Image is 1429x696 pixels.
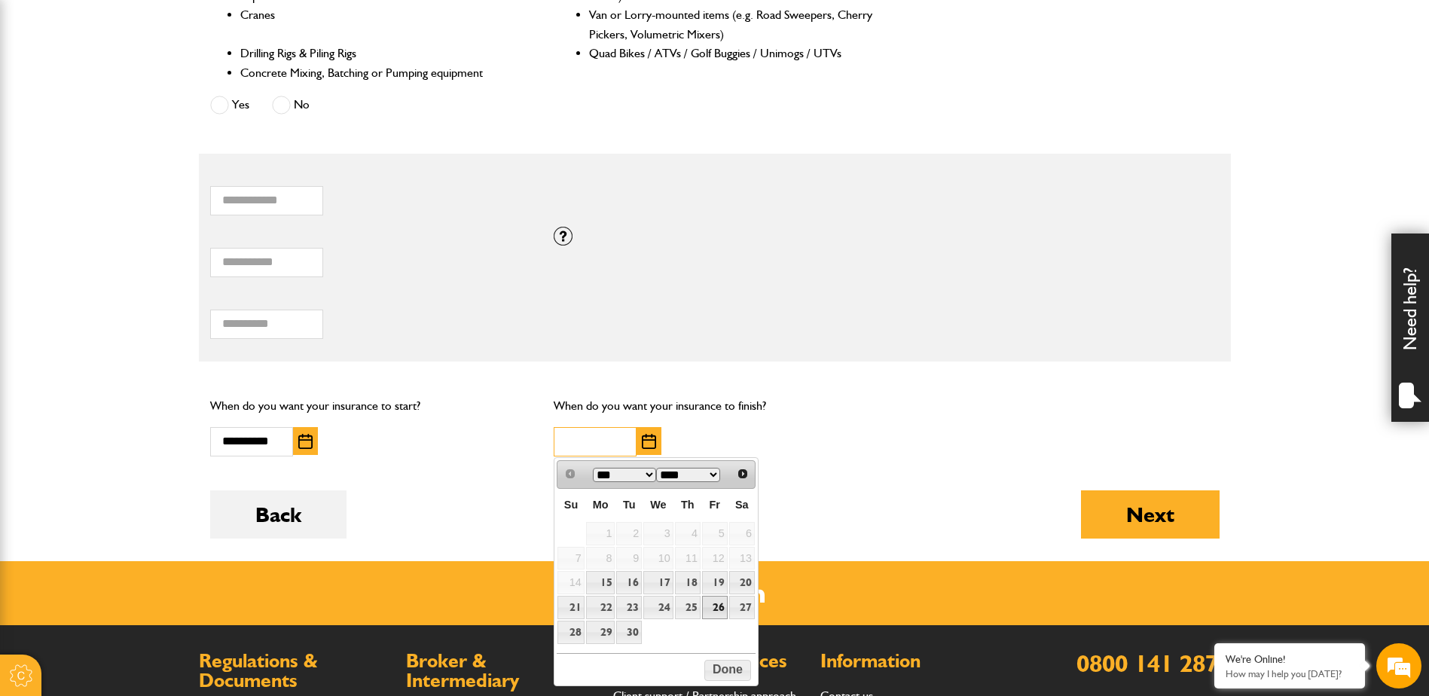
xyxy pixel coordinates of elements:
a: 19 [702,571,728,594]
span: Monday [593,499,609,511]
h2: Information [820,652,1012,671]
img: Choose date [642,434,656,449]
span: Tuesday [623,499,636,511]
span: Thursday [681,499,695,511]
div: Need help? [1391,234,1429,422]
span: Saturday [735,499,749,511]
label: Yes [210,96,249,114]
li: Quad Bikes / ATVs / Golf Buggies / Unimogs / UTVs [589,44,875,63]
a: 25 [675,596,701,619]
a: Next [731,462,753,484]
div: We're Online! [1226,653,1354,666]
a: 20 [729,571,755,594]
a: 16 [616,571,642,594]
li: Concrete Mixing, Batching or Pumping equipment [240,63,526,83]
a: 28 [557,621,584,644]
a: 23 [616,596,642,619]
a: 15 [586,571,615,594]
em: Start Chat [205,464,273,484]
input: Enter your email address [20,184,275,217]
div: Chat with us now [78,84,253,104]
h2: Regulations & Documents [199,652,391,690]
input: Enter your phone number [20,228,275,261]
p: How may I help you today? [1226,668,1354,679]
a: 21 [557,596,584,619]
h2: Broker & Intermediary [406,652,598,690]
button: Done [704,660,750,681]
button: Back [210,490,347,539]
span: Next [737,468,749,480]
span: Friday [710,499,720,511]
span: Wednesday [650,499,666,511]
button: Next [1081,490,1220,539]
textarea: Type your message and hit 'Enter' [20,273,275,451]
a: 22 [586,596,615,619]
a: 29 [586,621,615,644]
img: Choose date [298,434,313,449]
span: Sunday [564,499,578,511]
a: 18 [675,571,701,594]
li: Drilling Rigs & Piling Rigs [240,44,526,63]
p: When do you want your insurance to finish? [554,396,875,416]
img: d_20077148190_company_1631870298795_20077148190 [26,84,63,105]
li: Van or Lorry-mounted items (e.g. Road Sweepers, Cherry Pickers, Volumetric Mixers) [589,5,875,44]
a: 17 [643,571,673,594]
div: Minimize live chat window [247,8,283,44]
a: 26 [702,596,728,619]
a: 30 [616,621,642,644]
label: No [272,96,310,114]
input: Enter your last name [20,139,275,172]
p: When do you want your insurance to start? [210,396,532,416]
li: Cranes [240,5,526,44]
a: 24 [643,596,673,619]
a: 0800 141 2877 [1076,649,1231,678]
a: 27 [729,596,755,619]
